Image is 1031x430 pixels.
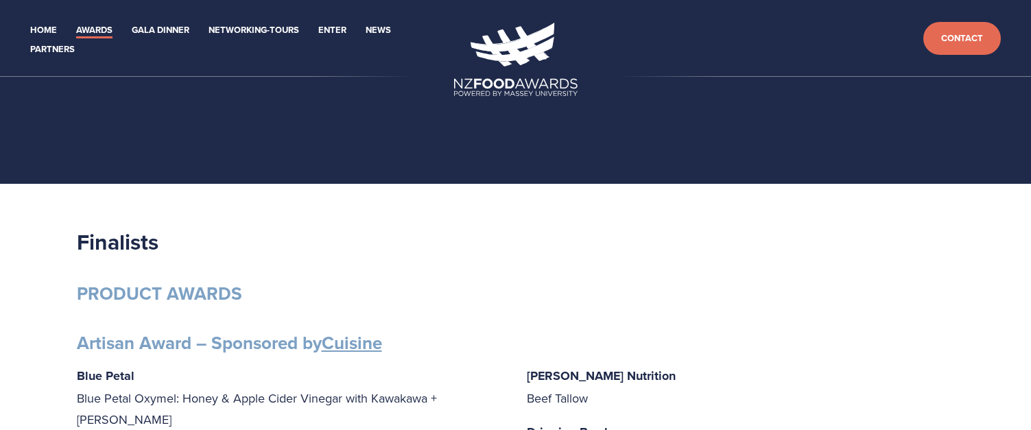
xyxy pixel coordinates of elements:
[77,226,158,258] strong: Finalists
[77,280,242,307] strong: PRODUCT AWARDS
[527,365,955,409] p: Beef Tallow
[77,330,382,356] strong: Artisan Award – Sponsored by
[77,367,134,385] strong: Blue Petal
[30,42,75,58] a: Partners
[76,23,112,38] a: Awards
[209,23,299,38] a: Networking-Tours
[30,23,57,38] a: Home
[527,367,676,385] strong: [PERSON_NAME] Nutrition
[366,23,391,38] a: News
[132,23,189,38] a: Gala Dinner
[318,23,346,38] a: Enter
[322,330,382,356] a: Cuisine
[923,22,1001,56] a: Contact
